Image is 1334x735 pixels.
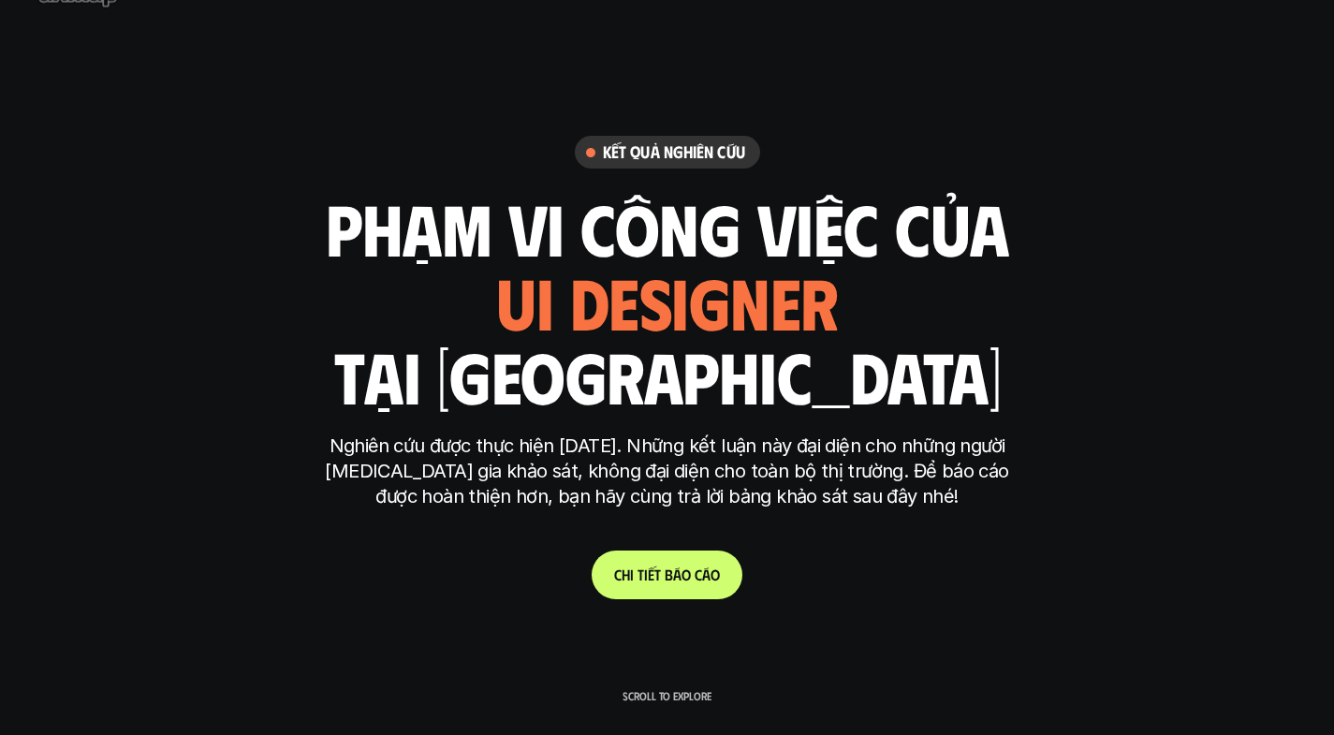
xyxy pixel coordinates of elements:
span: t [654,566,661,583]
span: b [665,566,673,583]
h1: phạm vi công việc của [326,188,1009,267]
a: Chitiếtbáocáo [592,551,742,599]
span: C [614,566,622,583]
span: i [630,566,634,583]
span: o [682,566,691,583]
span: ế [648,566,654,583]
span: i [644,566,648,583]
p: Nghiên cứu được thực hiện [DATE]. Những kết luận này đại diện cho những người [MEDICAL_DATA] gia ... [316,434,1019,509]
span: o [711,566,720,583]
h6: Kết quả nghiên cứu [603,141,745,163]
span: h [622,566,630,583]
span: á [702,566,711,583]
span: t [638,566,644,583]
h1: tại [GEOGRAPHIC_DATA] [333,336,1001,415]
span: á [673,566,682,583]
p: Scroll to explore [623,689,711,702]
span: c [695,566,702,583]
